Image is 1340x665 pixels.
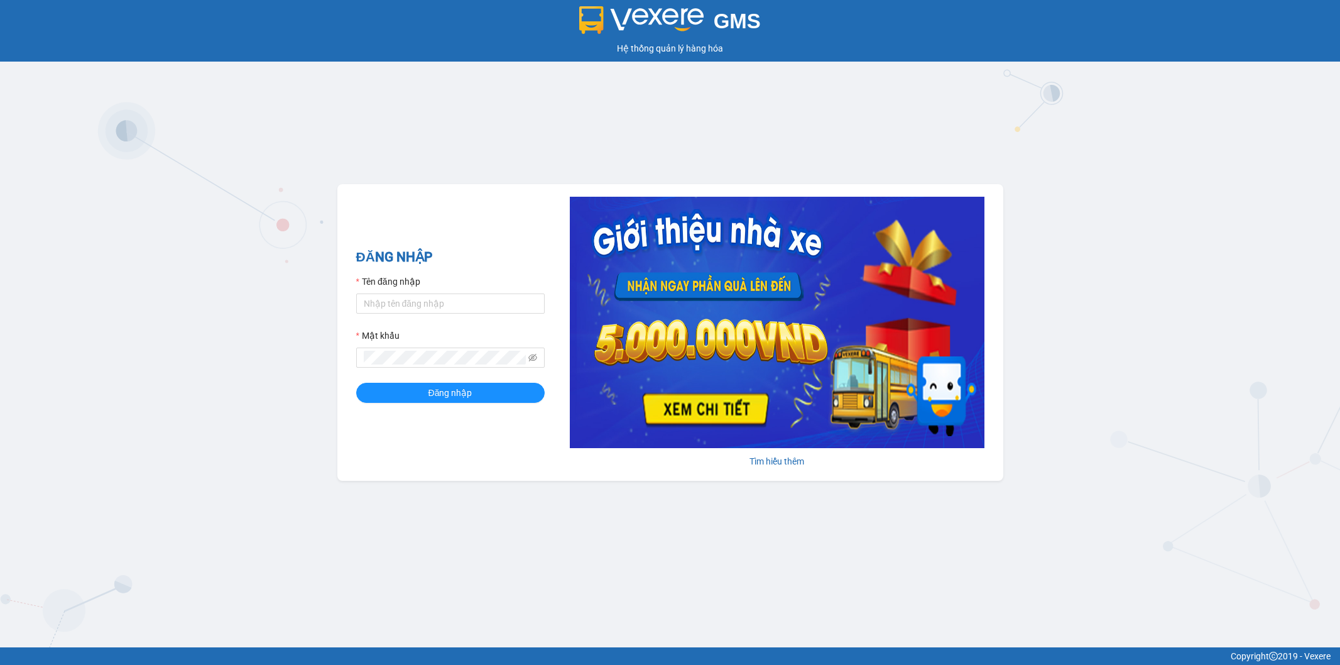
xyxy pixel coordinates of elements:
[9,649,1331,663] div: Copyright 2019 - Vexere
[356,275,420,289] label: Tên đăng nhập
[1269,652,1278,661] span: copyright
[3,41,1337,55] div: Hệ thống quản lý hàng hóa
[570,454,984,468] div: Tìm hiểu thêm
[356,383,545,403] button: Đăng nhập
[428,386,472,400] span: Đăng nhập
[528,353,537,362] span: eye-invisible
[356,294,545,314] input: Tên đăng nhập
[579,6,704,34] img: logo 2
[356,247,545,268] h2: ĐĂNG NHẬP
[579,19,761,29] a: GMS
[356,329,400,343] label: Mật khẩu
[570,197,984,448] img: banner-0
[714,9,761,33] span: GMS
[364,351,526,365] input: Mật khẩu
